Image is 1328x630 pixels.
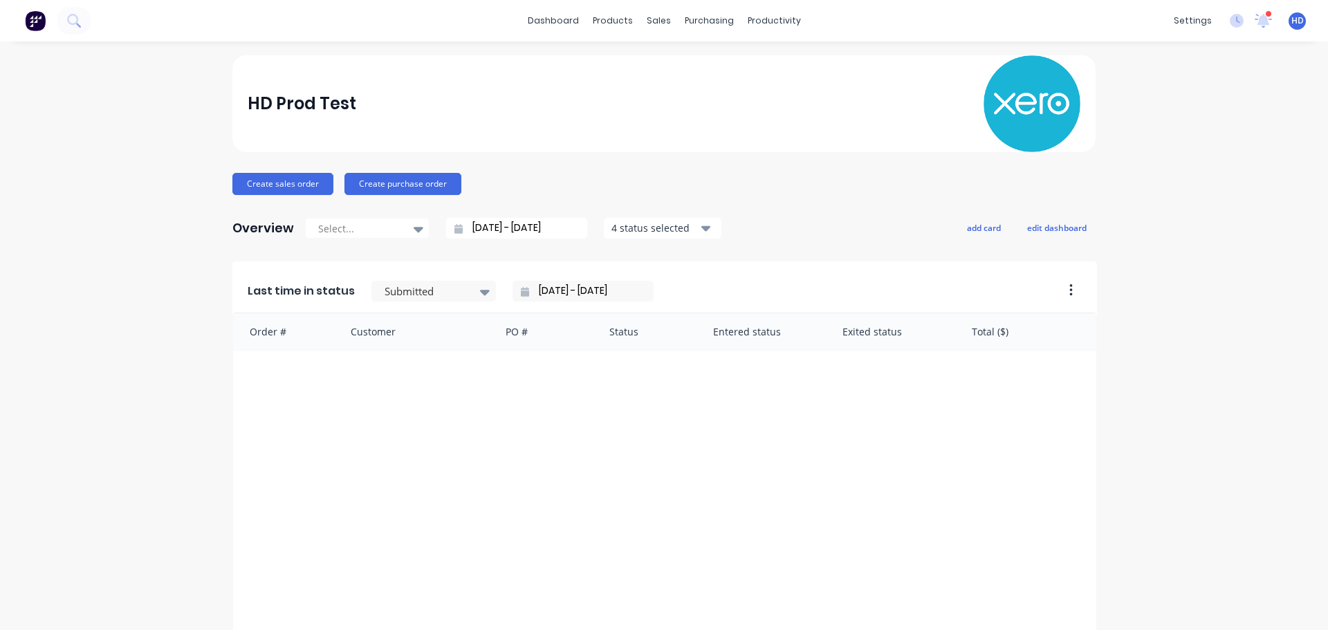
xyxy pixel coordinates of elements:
div: products [586,10,640,31]
div: PO # [492,313,596,350]
button: 4 status selected [604,218,721,239]
div: Status [596,313,699,350]
div: Total ($) [958,313,1096,350]
div: settings [1167,10,1219,31]
a: dashboard [521,10,586,31]
img: Factory [25,10,46,31]
div: productivity [741,10,808,31]
div: Order # [233,313,337,350]
input: Filter by date [529,281,648,302]
div: Exited status [829,313,958,350]
img: HD Prod Test [984,55,1080,152]
button: edit dashboard [1018,219,1096,237]
div: sales [640,10,678,31]
span: HD [1291,15,1304,27]
div: 4 status selected [611,221,699,235]
div: Overview [232,214,294,242]
span: Last time in status [248,283,355,299]
button: Create purchase order [344,173,461,195]
div: purchasing [678,10,741,31]
div: Entered status [699,313,829,350]
div: HD Prod Test [248,90,356,118]
button: add card [958,219,1010,237]
button: Create sales order [232,173,333,195]
div: Customer [337,313,492,350]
